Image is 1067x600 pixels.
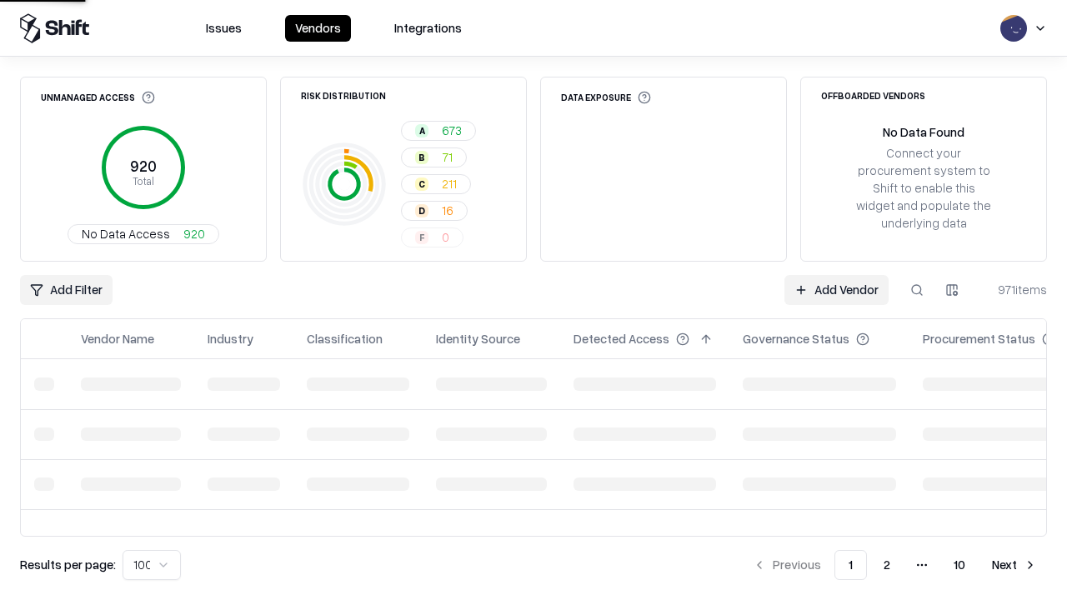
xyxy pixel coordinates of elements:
button: Vendors [285,15,351,42]
a: Add Vendor [784,275,889,305]
span: 16 [442,202,453,219]
div: Procurement Status [923,330,1035,347]
tspan: 920 [130,157,157,175]
div: Data Exposure [561,91,651,104]
button: D16 [401,201,468,221]
div: 971 items [980,281,1047,298]
div: No Data Found [883,123,964,141]
div: Governance Status [743,330,849,347]
div: Offboarded Vendors [821,91,925,100]
div: Connect your procurement system to Shift to enable this widget and populate the underlying data [854,144,993,232]
button: A673 [401,121,476,141]
span: 920 [183,225,205,242]
div: Identity Source [436,330,520,347]
div: Unmanaged Access [41,91,155,104]
button: C211 [401,174,471,194]
button: 1 [834,550,867,580]
span: 673 [442,122,462,139]
div: C [415,177,428,191]
tspan: Total [133,174,154,187]
button: Next [982,550,1047,580]
p: Results per page: [20,556,116,573]
button: B71 [401,147,467,167]
button: Add Filter [20,275,113,305]
nav: pagination [743,550,1047,580]
div: Risk Distribution [301,91,386,100]
button: 2 [870,550,904,580]
div: B [415,151,428,164]
button: Issues [196,15,252,42]
span: No Data Access [82,225,170,242]
span: 71 [442,148,453,166]
div: Classification [307,330,383,347]
div: Industry [208,330,253,347]
div: A [415,124,428,137]
button: No Data Access920 [68,224,219,244]
button: Integrations [384,15,472,42]
span: 211 [442,175,457,192]
div: D [415,204,428,217]
div: Detected Access [574,330,669,347]
div: Vendor Name [81,330,154,347]
button: 10 [940,550,979,580]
